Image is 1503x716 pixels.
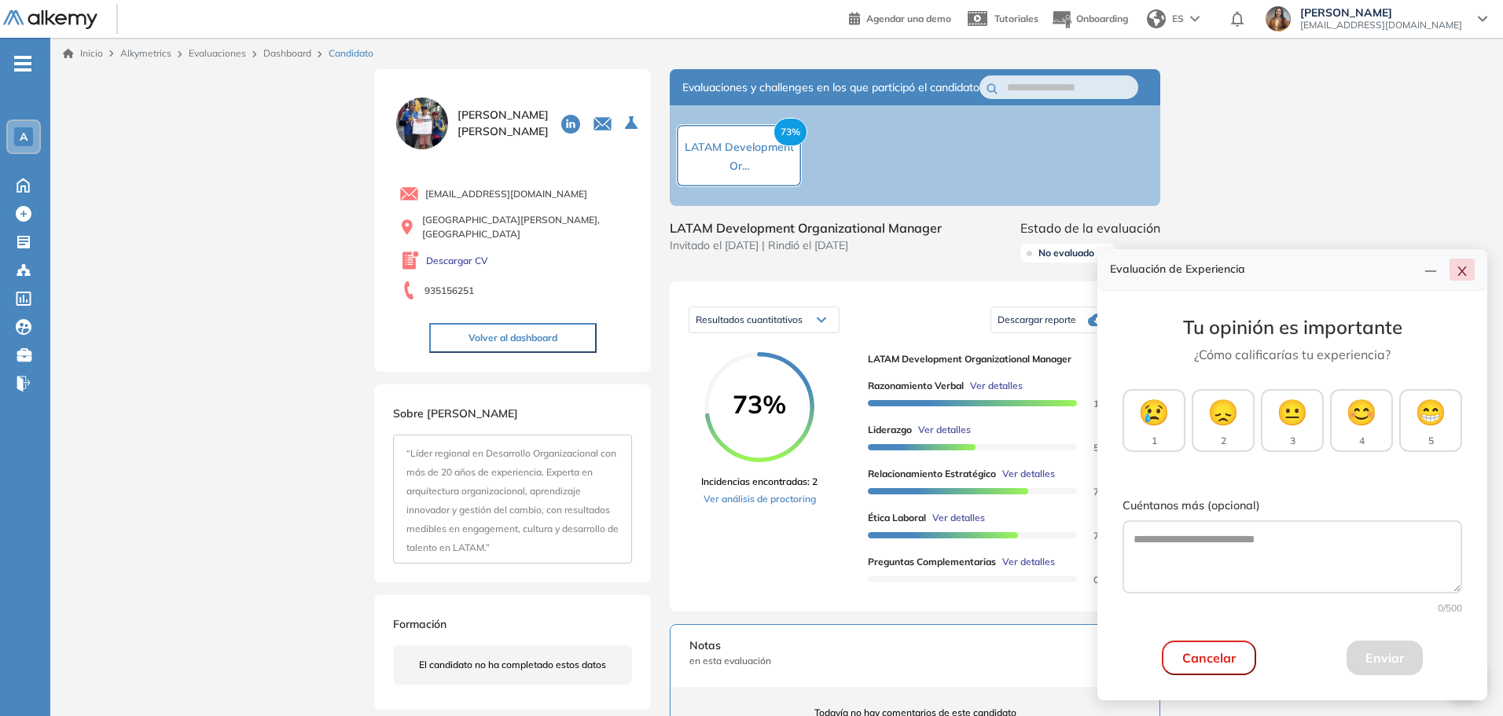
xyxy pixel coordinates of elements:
[1330,389,1393,452] button: 😊4
[63,46,103,61] a: Inicio
[670,237,942,254] span: Invitado el [DATE] | Rindió el [DATE]
[458,107,549,140] span: [PERSON_NAME] [PERSON_NAME]
[1020,218,1160,237] span: Estado de la evaluación
[701,492,818,506] a: Ver análisis de proctoring
[1221,434,1226,448] span: 2
[393,617,446,631] span: Formación
[1123,389,1185,452] button: 😢1
[1300,19,1462,31] span: [EMAIL_ADDRESS][DOMAIN_NAME]
[685,140,794,173] span: LATAM Development Or...
[1277,393,1308,431] span: 😐
[429,323,597,353] button: Volver al dashboard
[1190,16,1200,22] img: arrow
[1075,398,1121,409] span: 100 %
[926,511,985,525] button: Ver detalles
[704,391,814,417] span: 73%
[1347,641,1423,675] button: Enviar
[1002,555,1055,569] span: Ver detalles
[866,13,951,24] span: Agendar una demo
[1075,442,1123,453] span: 51.4 %
[868,555,996,569] span: Preguntas complementarias
[1110,263,1418,276] h4: Evaluación de Experiencia
[1300,6,1462,19] span: [PERSON_NAME]
[849,8,951,27] a: Agendar una demo
[1101,248,1110,258] img: Ícono de flecha
[918,423,971,437] span: Ver detalles
[393,406,518,420] span: Sobre [PERSON_NAME]
[1075,530,1123,542] span: 71.9 %
[868,352,1129,366] span: LATAM Development Organizational Manager
[689,637,1141,654] span: Notas
[774,118,807,146] span: 73%
[1123,498,1462,515] label: Cuéntanos más (opcional)
[912,423,971,437] button: Ver detalles
[1207,393,1239,431] span: 😞
[425,187,587,201] span: [EMAIL_ADDRESS][DOMAIN_NAME]
[1192,389,1255,452] button: 😞2
[696,314,803,325] span: Resultados cuantitativos
[120,47,171,59] span: Alkymetrics
[689,654,1141,668] span: en esta evaluación
[619,109,647,138] button: Seleccione la evaluación activa
[998,314,1076,326] span: Descargar reporte
[670,218,942,237] span: LATAM Development Organizational Manager
[1076,13,1128,24] span: Onboarding
[1456,265,1468,277] span: close
[1415,393,1446,431] span: 😁
[996,467,1055,481] button: Ver detalles
[14,62,31,65] i: -
[868,511,926,525] span: Ética Laboral
[1051,2,1128,36] button: Onboarding
[3,10,97,30] img: Logo
[868,379,964,393] span: Razonamiento Verbal
[1147,9,1166,28] img: world
[1261,389,1324,452] button: 😐3
[964,379,1023,393] button: Ver detalles
[422,213,632,241] span: [GEOGRAPHIC_DATA][PERSON_NAME], [GEOGRAPHIC_DATA]
[1359,434,1365,448] span: 4
[1162,641,1256,675] button: Cancelar
[1138,393,1170,431] span: 😢
[393,94,451,152] img: PROFILE_MENU_LOGO_USER
[682,79,979,96] span: Evaluaciones y challenges en los que participó el candidato
[426,254,488,268] a: Descargar CV
[1418,259,1443,281] button: line
[994,13,1038,24] span: Tutoriales
[1290,434,1295,448] span: 3
[1075,486,1123,498] span: 76.7 %
[932,511,985,525] span: Ver detalles
[20,130,28,143] span: A
[868,467,996,481] span: Relacionamiento Estratégico
[1038,247,1094,259] span: No evaluado
[1152,434,1157,448] span: 1
[189,47,246,59] a: Evaluaciones
[1450,259,1475,281] button: close
[1424,265,1437,277] span: line
[1123,345,1462,364] p: ¿Cómo calificarías tu experiencia?
[406,447,619,553] span: “Líder regional en Desarrollo Organizacional con más de 20 años de experiencia. Experta en arquit...
[701,475,818,489] span: Incidencias encontradas: 2
[419,658,606,672] span: El candidato no ha completado estos datos
[1002,467,1055,481] span: Ver detalles
[996,555,1055,569] button: Ver detalles
[1123,601,1462,615] div: 0 /500
[1428,434,1434,448] span: 5
[1075,574,1110,586] span: 0 %
[868,423,912,437] span: Liderazgo
[329,46,373,61] span: Candidato
[1346,393,1377,431] span: 😊
[424,284,474,298] span: 935156251
[1172,12,1184,26] span: ES
[263,47,311,59] a: Dashboard
[970,379,1023,393] span: Ver detalles
[1399,389,1462,452] button: 😁5
[1123,316,1462,339] h3: Tu opinión es importante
